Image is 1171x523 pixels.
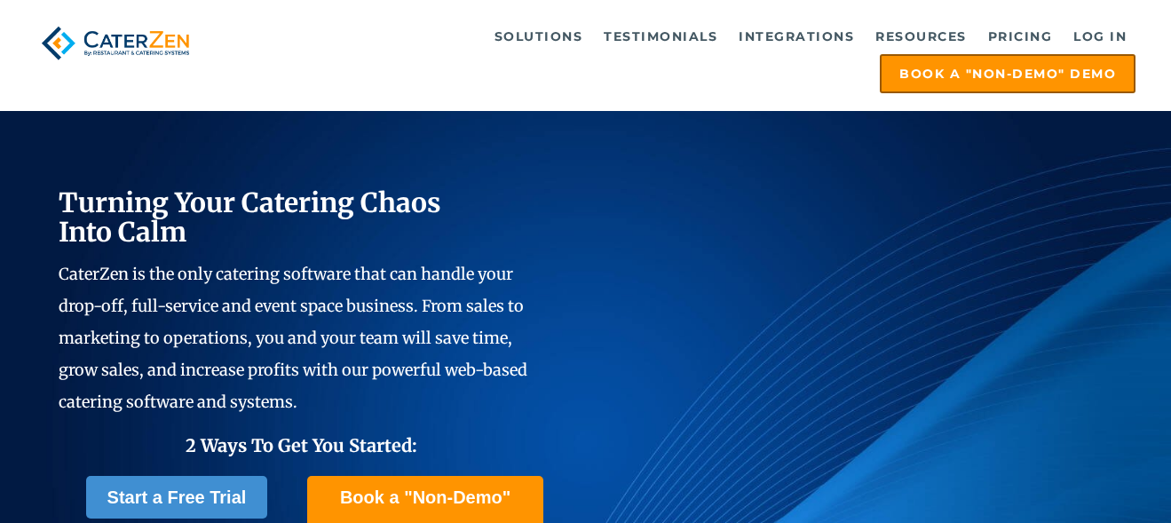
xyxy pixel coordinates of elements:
[730,19,863,54] a: Integrations
[979,19,1062,54] a: Pricing
[1064,19,1135,54] a: Log in
[880,54,1135,93] a: Book a "Non-Demo" Demo
[223,19,1135,93] div: Navigation Menu
[59,264,527,412] span: CaterZen is the only catering software that can handle your drop-off, full-service and event spac...
[59,186,441,249] span: Turning Your Catering Chaos Into Calm
[86,476,268,519] a: Start a Free Trial
[595,19,726,54] a: Testimonials
[866,19,976,54] a: Resources
[486,19,592,54] a: Solutions
[186,434,417,456] span: 2 Ways To Get You Started:
[36,19,195,67] img: caterzen
[1013,454,1151,503] iframe: Help widget launcher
